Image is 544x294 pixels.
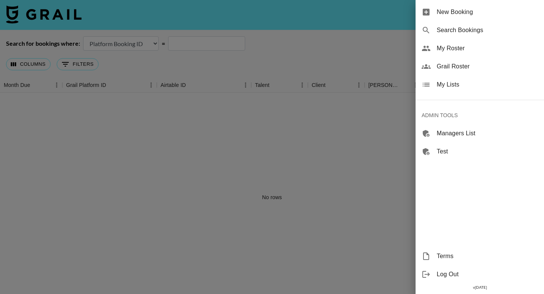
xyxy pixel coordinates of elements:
span: Test [437,147,538,156]
div: My Roster [416,39,544,57]
span: Managers List [437,129,538,138]
div: Terms [416,247,544,265]
div: New Booking [416,3,544,21]
div: Grail Roster [416,57,544,76]
div: Managers List [416,124,544,142]
div: Search Bookings [416,21,544,39]
div: Log Out [416,265,544,283]
span: Grail Roster [437,62,538,71]
div: ADMIN TOOLS [416,106,544,124]
span: My Roster [437,44,538,53]
div: v [DATE] [416,283,544,291]
span: My Lists [437,80,538,89]
div: Test [416,142,544,161]
span: Log Out [437,270,538,279]
span: Search Bookings [437,26,538,35]
span: New Booking [437,8,538,17]
div: My Lists [416,76,544,94]
span: Terms [437,252,538,261]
